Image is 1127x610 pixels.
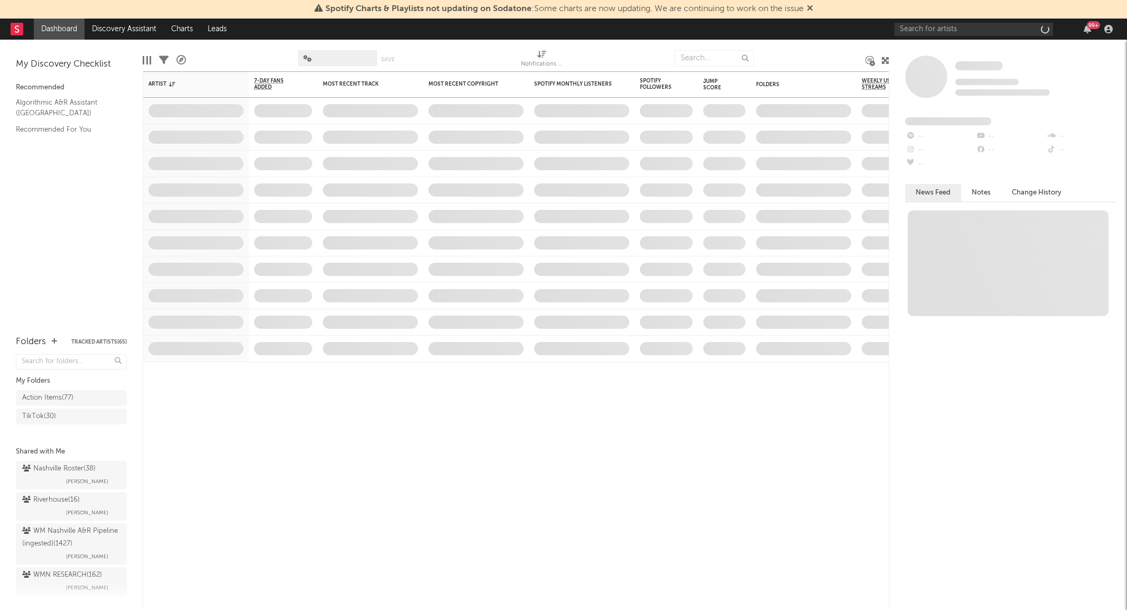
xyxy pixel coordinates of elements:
span: [PERSON_NAME] [66,581,108,594]
div: My Discovery Checklist [16,58,127,71]
div: TikTok ( 30 ) [22,410,56,423]
div: Folders [756,81,835,88]
a: Dashboard [34,19,85,40]
div: WM Nashville A&R Pipeline (ingested) ( 1427 ) [22,525,118,550]
div: -- [1046,143,1116,157]
div: Spotify Followers [640,78,677,90]
a: Charts [164,19,200,40]
input: Search for folders... [16,354,127,369]
span: Tracking Since: [DATE] [955,79,1019,85]
button: 99+ [1084,25,1091,33]
a: Recommended For You [16,124,116,135]
div: Notifications (Artist) [521,45,563,76]
div: -- [1046,130,1116,143]
a: Leads [200,19,234,40]
div: Riverhouse ( 16 ) [22,494,80,506]
div: -- [975,130,1046,143]
button: Change History [1001,184,1072,201]
input: Search... [675,50,754,66]
span: Fans Added by Platform [905,117,991,125]
span: Some Artist [955,61,1003,70]
div: Shared with Me [16,446,127,458]
button: Save [381,57,395,62]
div: Spotify Monthly Listeners [534,81,613,87]
a: Algorithmic A&R Assistant ([GEOGRAPHIC_DATA]) [16,97,116,118]
div: Notifications (Artist) [521,58,563,71]
span: 0 fans last week [955,89,1050,96]
a: Some Artist [955,61,1003,71]
span: [PERSON_NAME] [66,550,108,563]
a: Riverhouse(16)[PERSON_NAME] [16,492,127,521]
a: Action Items(77) [16,390,127,406]
span: Weekly US Streams [862,78,899,90]
button: Notes [961,184,1001,201]
div: -- [975,143,1046,157]
input: Search for artists [895,23,1053,36]
div: A&R Pipeline [176,45,186,76]
div: -- [905,130,975,143]
div: Action Items ( 77 ) [22,392,73,404]
a: Discovery Assistant [85,19,164,40]
span: : Some charts are now updating. We are continuing to work on the issue [325,5,804,13]
div: Jump Score [703,78,730,91]
span: Dismiss [807,5,813,13]
span: [PERSON_NAME] [66,475,108,488]
div: My Folders [16,375,127,387]
div: Filters [159,45,169,76]
a: WMN RESEARCH(162)[PERSON_NAME] [16,567,127,596]
div: Most Recent Track [323,81,402,87]
div: -- [905,157,975,171]
button: Tracked Artists(65) [71,339,127,345]
div: -- [905,143,975,157]
button: News Feed [905,184,961,201]
span: [PERSON_NAME] [66,506,108,519]
div: Nashville Roster ( 38 ) [22,463,96,475]
a: Nashville Roster(38)[PERSON_NAME] [16,461,127,489]
div: 99 + [1087,21,1100,29]
div: WMN RESEARCH ( 162 ) [22,569,102,581]
div: Artist [148,81,228,87]
div: Most Recent Copyright [429,81,508,87]
span: 7-Day Fans Added [254,78,296,90]
a: WM Nashville A&R Pipeline (ingested)(1427)[PERSON_NAME] [16,523,127,565]
div: Edit Columns [143,45,151,76]
div: Folders [16,336,46,348]
div: Recommended [16,81,127,94]
a: TikTok(30) [16,409,127,424]
span: Spotify Charts & Playlists not updating on Sodatone [325,5,532,13]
